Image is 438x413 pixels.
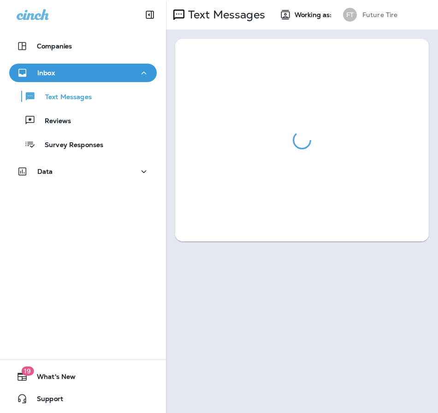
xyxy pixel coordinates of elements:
[184,8,265,22] p: Text Messages
[362,11,398,18] p: Future Tire
[9,37,157,55] button: Companies
[28,373,76,384] span: What's New
[21,366,34,376] span: 19
[37,168,53,175] p: Data
[295,11,334,19] span: Working as:
[137,6,163,24] button: Collapse Sidebar
[9,367,157,386] button: 19What's New
[36,141,103,150] p: Survey Responses
[37,42,72,50] p: Companies
[9,162,157,181] button: Data
[28,395,63,406] span: Support
[343,8,357,22] div: FT
[36,93,92,102] p: Text Messages
[36,117,71,126] p: Reviews
[9,64,157,82] button: Inbox
[9,135,157,154] button: Survey Responses
[37,69,55,77] p: Inbox
[9,111,157,130] button: Reviews
[9,87,157,106] button: Text Messages
[9,389,157,408] button: Support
